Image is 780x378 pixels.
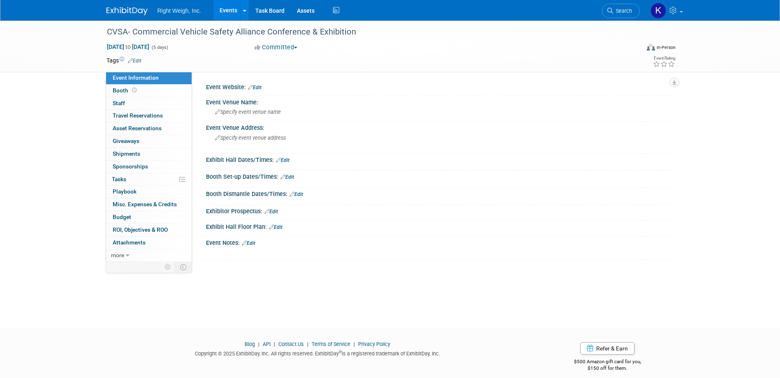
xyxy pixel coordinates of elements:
[106,249,192,262] a: more
[206,154,674,164] div: Exhibit Hall Dates/Times:
[206,122,674,132] div: Event Venue Address:
[106,186,192,198] a: Playbook
[113,226,168,233] span: ROI, Objectives & ROO
[263,341,271,347] a: API
[113,188,137,195] span: Playbook
[106,148,192,160] a: Shipments
[276,157,289,163] a: Edit
[124,44,132,50] span: to
[272,341,277,347] span: |
[106,211,192,224] a: Budget
[111,252,124,258] span: more
[339,350,342,354] sup: ®
[106,135,192,148] a: Giveaways
[206,188,674,198] div: Booth Dismantle Dates/Times:
[656,44,676,51] div: In-Person
[106,348,529,357] div: Copyright © 2025 ExhibitDay, Inc. All rights reserved. ExhibitDay is a registered trademark of Ex...
[161,262,175,272] td: Personalize Event Tab Strip
[113,138,139,144] span: Giveaways
[647,44,655,51] img: Format-Inperson.png
[305,341,310,347] span: |
[215,109,281,115] span: Specify event venue name
[113,87,138,94] span: Booth
[245,341,255,347] a: Blog
[602,4,640,18] a: Search
[206,96,674,106] div: Event Venue Name:
[157,7,201,14] span: Right Weigh, Inc.
[352,341,357,347] span: |
[248,85,262,90] a: Edit
[256,341,262,347] span: |
[128,58,141,64] a: Edit
[278,341,304,347] a: Contact Us
[280,174,294,180] a: Edit
[653,56,675,60] div: Event Rating
[106,72,192,84] a: Event Information
[130,87,138,93] span: Booth not reserved yet
[613,8,632,14] span: Search
[113,100,125,106] span: Staff
[151,45,168,50] span: (5 days)
[113,125,162,131] span: Asset Reservations
[650,3,666,18] img: KC Nolan
[106,43,150,51] span: [DATE] [DATE]
[106,7,148,15] img: ExhibitDay
[104,25,627,39] div: CVSA- Commercial Vehicle Safety Alliance Conference & Exhibition
[206,221,674,231] div: Exhibit Hall Floor Plan:
[242,240,255,246] a: Edit
[113,150,140,157] span: Shipments
[206,205,674,216] div: Exhibitor Prospectus:
[113,201,177,207] span: Misc. Expenses & Credits
[106,56,141,65] td: Tags
[106,198,192,211] a: Misc. Expenses & Credits
[112,176,126,182] span: Tasks
[106,224,192,236] a: ROI, Objectives & ROO
[206,171,674,181] div: Booth Set-up Dates/Times:
[580,342,634,355] a: Refer & Earn
[175,262,192,272] td: Toggle Event Tabs
[106,110,192,122] a: Travel Reservations
[541,365,674,372] div: $150 off for them.
[113,112,163,119] span: Travel Reservations
[106,173,192,186] a: Tasks
[591,43,676,55] div: Event Format
[106,85,192,97] a: Booth
[312,341,350,347] a: Terms of Service
[113,214,131,220] span: Budget
[106,122,192,135] a: Asset Reservations
[215,135,286,141] span: Specify event venue address
[289,191,303,197] a: Edit
[206,81,674,92] div: Event Website:
[113,74,159,81] span: Event Information
[106,97,192,110] a: Staff
[113,163,148,170] span: Sponsorships
[106,237,192,249] a: Attachments
[269,224,282,230] a: Edit
[264,209,278,214] a: Edit
[113,239,146,246] span: Attachments
[252,43,301,52] button: Committed
[541,353,674,372] div: $500 Amazon gift card for you,
[358,341,390,347] a: Privacy Policy
[206,237,674,247] div: Event Notes:
[106,161,192,173] a: Sponsorships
